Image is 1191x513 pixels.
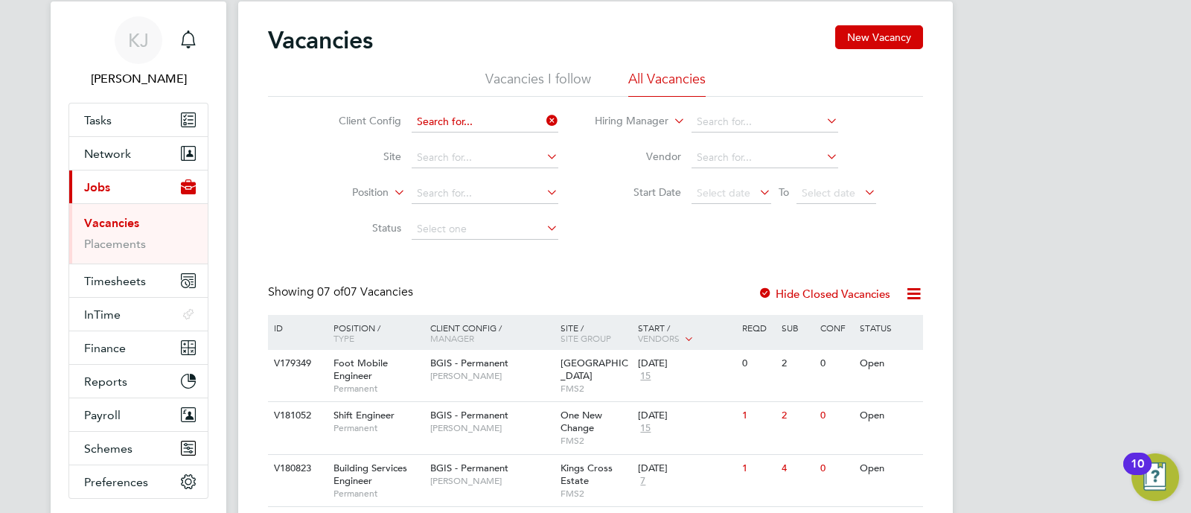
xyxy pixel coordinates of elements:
[69,331,208,364] button: Finance
[84,180,110,194] span: Jobs
[758,287,890,301] label: Hide Closed Vacancies
[430,357,508,369] span: BGIS - Permanent
[638,475,648,488] span: 7
[1131,464,1144,483] div: 10
[1131,453,1179,501] button: Open Resource Center, 10 new notifications
[561,409,602,434] span: One New Change
[69,465,208,498] button: Preferences
[595,185,681,199] label: Start Date
[697,186,750,200] span: Select date
[856,350,921,377] div: Open
[561,357,628,382] span: [GEOGRAPHIC_DATA]
[84,113,112,127] span: Tasks
[595,150,681,163] label: Vendor
[561,435,631,447] span: FMS2
[430,422,553,434] span: [PERSON_NAME]
[333,409,395,421] span: Shift Engineer
[412,219,558,240] input: Select one
[69,171,208,203] button: Jobs
[84,216,139,230] a: Vacancies
[84,408,121,422] span: Payroll
[128,31,149,50] span: KJ
[84,274,146,288] span: Timesheets
[835,25,923,49] button: New Vacancy
[557,315,635,351] div: Site /
[638,332,680,344] span: Vendors
[412,183,558,204] input: Search for...
[692,112,838,133] input: Search for...
[84,442,132,456] span: Schemes
[738,315,777,340] div: Reqd
[856,402,921,430] div: Open
[333,332,354,344] span: Type
[270,350,322,377] div: V179349
[69,137,208,170] button: Network
[778,350,817,377] div: 2
[84,237,146,251] a: Placements
[430,462,508,474] span: BGIS - Permanent
[738,402,777,430] div: 1
[270,402,322,430] div: V181052
[856,315,921,340] div: Status
[303,185,389,200] label: Position
[430,475,553,487] span: [PERSON_NAME]
[817,315,855,340] div: Conf
[778,315,817,340] div: Sub
[692,147,838,168] input: Search for...
[84,341,126,355] span: Finance
[268,25,373,55] h2: Vacancies
[628,70,706,97] li: All Vacancies
[84,375,127,389] span: Reports
[583,114,668,129] label: Hiring Manager
[316,114,401,127] label: Client Config
[84,147,131,161] span: Network
[316,221,401,235] label: Status
[638,370,653,383] span: 15
[69,103,208,136] a: Tasks
[84,475,148,489] span: Preferences
[333,422,423,434] span: Permanent
[485,70,591,97] li: Vacancies I follow
[270,315,322,340] div: ID
[561,383,631,395] span: FMS2
[84,308,121,322] span: InTime
[333,462,407,487] span: Building Services Engineer
[69,365,208,398] button: Reports
[634,315,738,352] div: Start /
[778,455,817,482] div: 4
[69,398,208,431] button: Payroll
[270,455,322,482] div: V180823
[638,357,735,370] div: [DATE]
[638,462,735,475] div: [DATE]
[68,70,208,88] span: Kyle Johnson
[333,383,423,395] span: Permanent
[430,370,553,382] span: [PERSON_NAME]
[69,264,208,297] button: Timesheets
[412,147,558,168] input: Search for...
[427,315,557,351] div: Client Config /
[561,488,631,500] span: FMS2
[738,455,777,482] div: 1
[333,357,388,382] span: Foot Mobile Engineer
[774,182,794,202] span: To
[561,332,611,344] span: Site Group
[68,16,208,88] a: KJ[PERSON_NAME]
[333,488,423,500] span: Permanent
[817,350,855,377] div: 0
[268,284,416,300] div: Showing
[69,298,208,331] button: InTime
[638,422,653,435] span: 15
[856,455,921,482] div: Open
[322,315,427,351] div: Position /
[638,410,735,422] div: [DATE]
[802,186,855,200] span: Select date
[69,203,208,264] div: Jobs
[430,409,508,421] span: BGIS - Permanent
[561,462,613,487] span: Kings Cross Estate
[817,455,855,482] div: 0
[817,402,855,430] div: 0
[738,350,777,377] div: 0
[317,284,413,299] span: 07 Vacancies
[778,402,817,430] div: 2
[316,150,401,163] label: Site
